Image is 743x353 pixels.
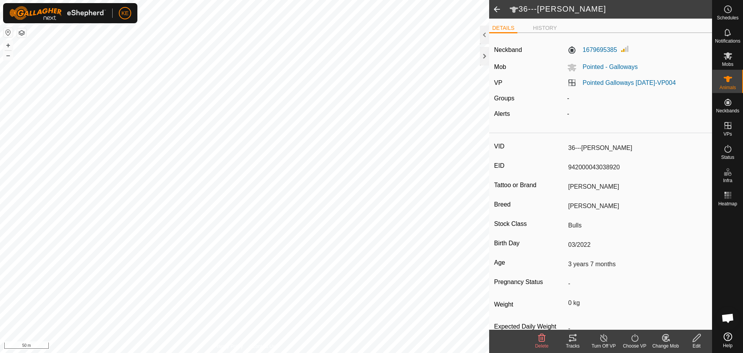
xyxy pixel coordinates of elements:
img: Gallagher Logo [9,6,106,20]
label: Pregnancy Status [494,277,565,287]
span: Infra [723,178,732,183]
span: Schedules [717,15,738,20]
span: Neckbands [716,108,739,113]
label: Stock Class [494,219,565,229]
label: Tattoo or Brand [494,180,565,190]
span: Pointed - Galloways [577,64,638,70]
div: Edit [681,343,712,350]
a: Contact Us [252,343,275,350]
span: Status [721,155,734,160]
label: Neckband [494,45,522,55]
li: DETAILS [489,24,517,33]
span: Notifications [715,39,740,43]
label: Birth Day [494,238,565,248]
button: + [3,41,13,50]
span: Animals [719,85,736,90]
a: Pointed Galloways [DATE]-VP004 [583,79,676,86]
div: Tracks [557,343,588,350]
div: - [564,109,710,119]
label: 1679695385 [567,45,617,55]
h2: 36---[PERSON_NAME] [509,4,712,14]
button: – [3,51,13,60]
label: Alerts [494,110,510,117]
img: Signal strength [620,44,630,53]
li: HISTORY [530,24,560,32]
span: KE [122,9,129,17]
button: Map Layers [17,28,26,38]
span: Delete [535,343,549,349]
label: Groups [494,95,514,102]
div: - [564,94,710,103]
span: Mobs [722,62,733,67]
div: Change Mob [650,343,681,350]
span: VPs [723,132,732,136]
div: Open chat [716,307,740,330]
label: Mob [494,64,506,70]
label: Weight [494,296,565,313]
span: Help [723,343,733,348]
label: Breed [494,200,565,210]
button: Reset Map [3,28,13,37]
label: Age [494,258,565,268]
label: EID [494,161,565,171]
label: Expected Daily Weight Gain [494,322,565,341]
div: Choose VP [619,343,650,350]
label: VID [494,141,565,152]
a: Privacy Policy [214,343,243,350]
div: Turn Off VP [588,343,619,350]
a: Help [712,329,743,351]
span: Heatmap [718,201,737,206]
label: VP [494,79,502,86]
